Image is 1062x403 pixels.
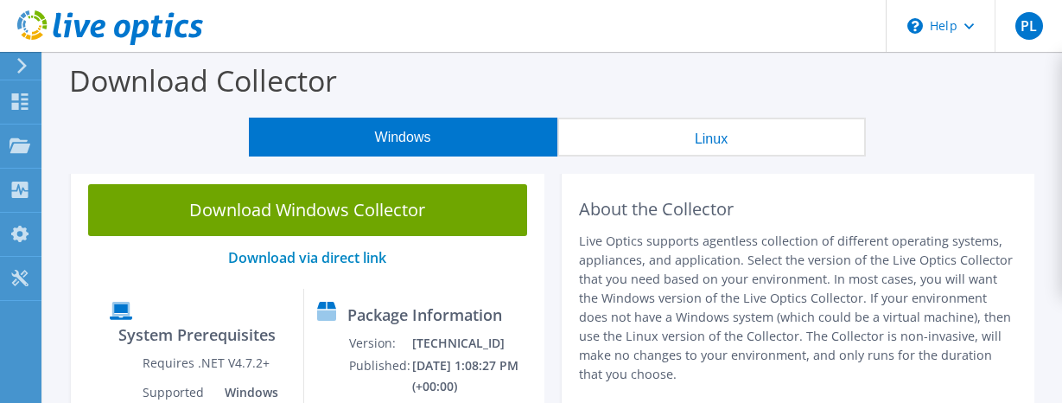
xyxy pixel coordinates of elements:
[88,184,527,236] a: Download Windows Collector
[228,248,386,267] a: Download via direct link
[1015,12,1043,40] span: PL
[69,61,337,100] label: Download Collector
[249,118,557,157] button: Windows
[411,332,537,355] td: [TECHNICAL_ID]
[579,199,1018,220] h2: About the Collector
[907,18,923,34] svg: \n
[348,355,411,398] td: Published:
[557,118,866,157] button: Linux
[143,355,270,372] label: Requires .NET V4.7.2+
[411,355,537,398] td: [DATE] 1:08:27 PM (+00:00)
[579,232,1018,384] p: Live Optics supports agentless collection of different operating systems, appliances, and applica...
[347,306,502,323] label: Package Information
[118,326,276,343] label: System Prerequisites
[348,332,411,355] td: Version:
